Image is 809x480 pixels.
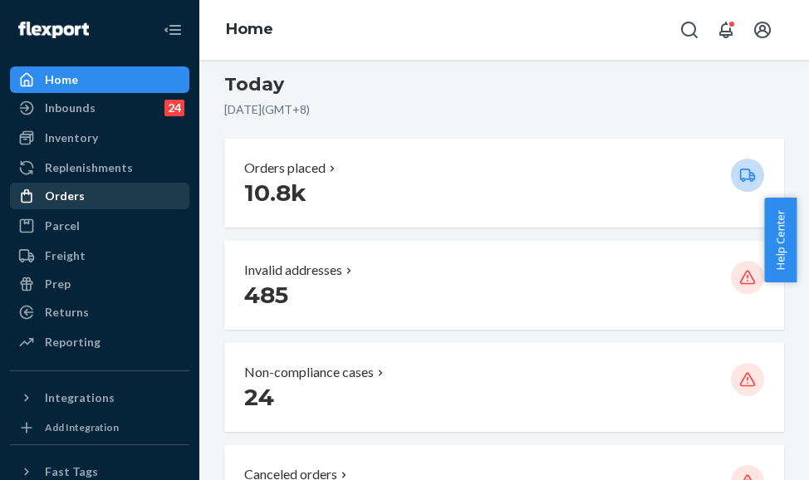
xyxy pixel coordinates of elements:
a: Freight [10,242,189,269]
div: Prep [45,276,71,292]
div: 24 [164,100,184,116]
div: Parcel [45,218,80,234]
p: Orders placed [244,159,326,178]
div: Inbounds [45,100,96,116]
a: Prep [10,271,189,297]
div: Returns [45,304,89,321]
button: Non-compliance cases 24 [224,343,784,432]
span: 10.8k [244,179,306,207]
p: [DATE] ( GMT+8 ) [224,101,784,118]
a: Home [226,20,273,38]
button: Help Center [764,198,797,282]
a: Parcel [10,213,189,239]
ol: breadcrumbs [213,6,287,54]
span: 485 [244,281,288,309]
span: 24 [244,383,274,411]
div: Add Integration [45,420,119,434]
a: Add Integration [10,418,189,438]
div: Reporting [45,334,101,350]
button: Open account menu [746,13,779,47]
div: Integrations [45,389,115,406]
div: Home [45,71,78,88]
a: Orders [10,183,189,209]
button: Invalid addresses 485 [224,241,784,330]
div: Replenishments [45,159,133,176]
div: Inventory [45,130,98,146]
a: Replenishments [10,154,189,181]
p: Non-compliance cases [244,363,374,382]
div: Freight [45,247,86,264]
button: Orders placed 10.8k [224,139,784,228]
img: Flexport logo [18,22,89,38]
a: Home [10,66,189,93]
button: Integrations [10,384,189,411]
div: Fast Tags [45,463,98,480]
button: Close Navigation [156,13,189,47]
div: Orders [45,188,85,204]
a: Inbounds24 [10,95,189,121]
a: Reporting [10,329,189,355]
button: Open notifications [709,13,743,47]
h3: Today [224,71,784,98]
p: Invalid addresses [244,261,342,280]
a: Returns [10,299,189,326]
a: Inventory [10,125,189,151]
button: Open Search Box [673,13,706,47]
